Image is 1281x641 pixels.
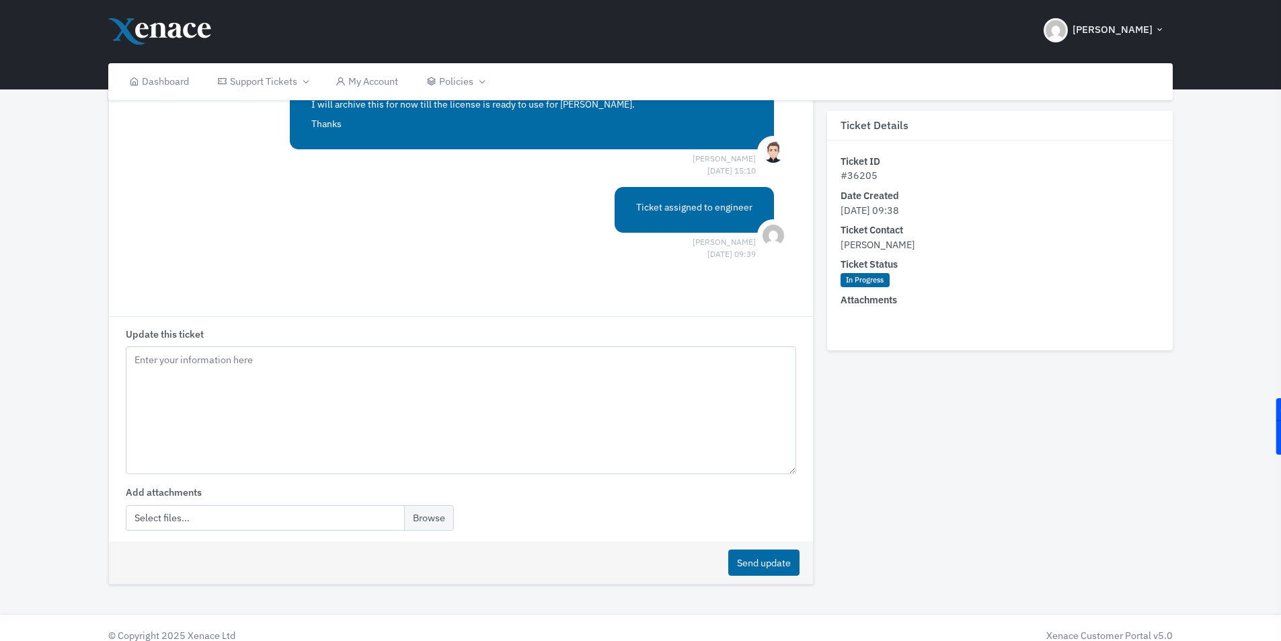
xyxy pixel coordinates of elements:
label: Update this ticket [126,327,204,342]
dt: Ticket Contact [841,223,1159,238]
img: Header Avatar [1044,18,1068,42]
a: Policies [412,63,498,100]
span: [PERSON_NAME] [DATE] 15:10 [693,153,756,165]
a: Dashboard [115,63,203,100]
dt: Attachments [841,293,1159,308]
dt: Ticket ID [841,154,1159,169]
h3: Ticket Details [827,111,1173,141]
a: My Account [321,63,412,100]
button: Send update [728,550,800,576]
p: I will archive this for now till the license is ready to use for [PERSON_NAME]. [311,98,752,112]
label: Add attachments [126,485,202,500]
span: [PERSON_NAME] [1073,22,1153,38]
span: [DATE] 09:38 [841,204,899,217]
button: [PERSON_NAME] [1036,7,1173,54]
span: [PERSON_NAME] [841,238,915,251]
a: Support Tickets [203,63,321,100]
span: [PERSON_NAME] [DATE] 09:39 [693,236,756,248]
dt: Ticket Status [841,258,1159,272]
p: Thanks [311,117,752,131]
span: #36205 [841,169,878,182]
dt: Date Created [841,188,1159,203]
p: Ticket assigned to engineer [636,200,752,215]
span: In Progress [841,273,890,288]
